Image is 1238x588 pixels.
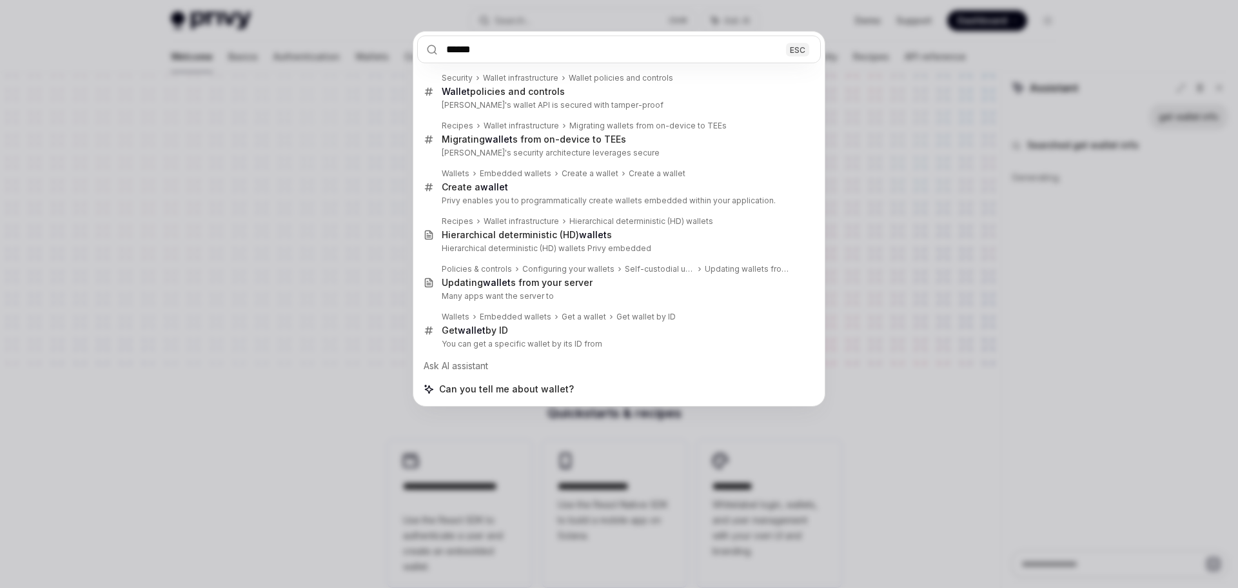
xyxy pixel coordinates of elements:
[579,229,607,240] b: wallet
[442,100,794,110] p: [PERSON_NAME]'s wallet API is secured with tamper-proof
[569,73,673,83] div: Wallet policies and controls
[569,216,713,227] div: Hierarchical deterministic (HD) wallets
[442,229,612,241] div: Hierarchical deterministic (HD) s
[442,73,473,83] div: Security
[417,354,821,378] div: Ask AI assistant
[439,383,574,396] span: Can you tell me about wallet?
[522,264,614,274] div: Configuring your wallets
[616,312,676,322] div: Get wallet by ID
[485,134,513,145] b: wallet
[442,216,473,227] div: Recipes
[483,277,511,288] b: wallet
[442,86,470,97] b: Wallet
[442,277,593,289] div: Updating s from your server
[705,264,794,274] div: Updating wallets from your server
[442,264,512,274] div: Policies & controls
[480,168,551,179] div: Embedded wallets
[629,168,685,179] div: Create a wallet
[442,86,565,97] div: policies and controls
[480,312,551,322] div: Embedded wallets
[442,181,508,193] div: Create a
[458,325,486,336] b: wallet
[442,243,794,254] p: Hierarchical deterministic (HD) wallets Privy embedded
[625,264,694,274] div: Self-custodial user wallets
[442,291,794,301] p: Many apps want the server to
[480,181,508,192] b: wallet
[442,339,794,349] p: You can get a specific wallet by its ID from
[484,121,559,131] div: Wallet infrastructure
[442,168,469,179] div: Wallets
[483,73,558,83] div: Wallet infrastructure
[442,196,794,206] p: Privy enables you to programmatically create wallets embedded within your application.
[442,325,508,336] div: Get by ID
[562,168,618,179] div: Create a wallet
[442,134,626,145] div: Migrating s from on-device to TEEs
[569,121,727,131] div: Migrating wallets from on-device to TEEs
[484,216,559,227] div: Wallet infrastructure
[442,148,794,158] p: [PERSON_NAME]'s security architecture leverages secure
[562,312,606,322] div: Get a wallet
[786,43,809,56] div: ESC
[442,312,469,322] div: Wallets
[442,121,473,131] div: Recipes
